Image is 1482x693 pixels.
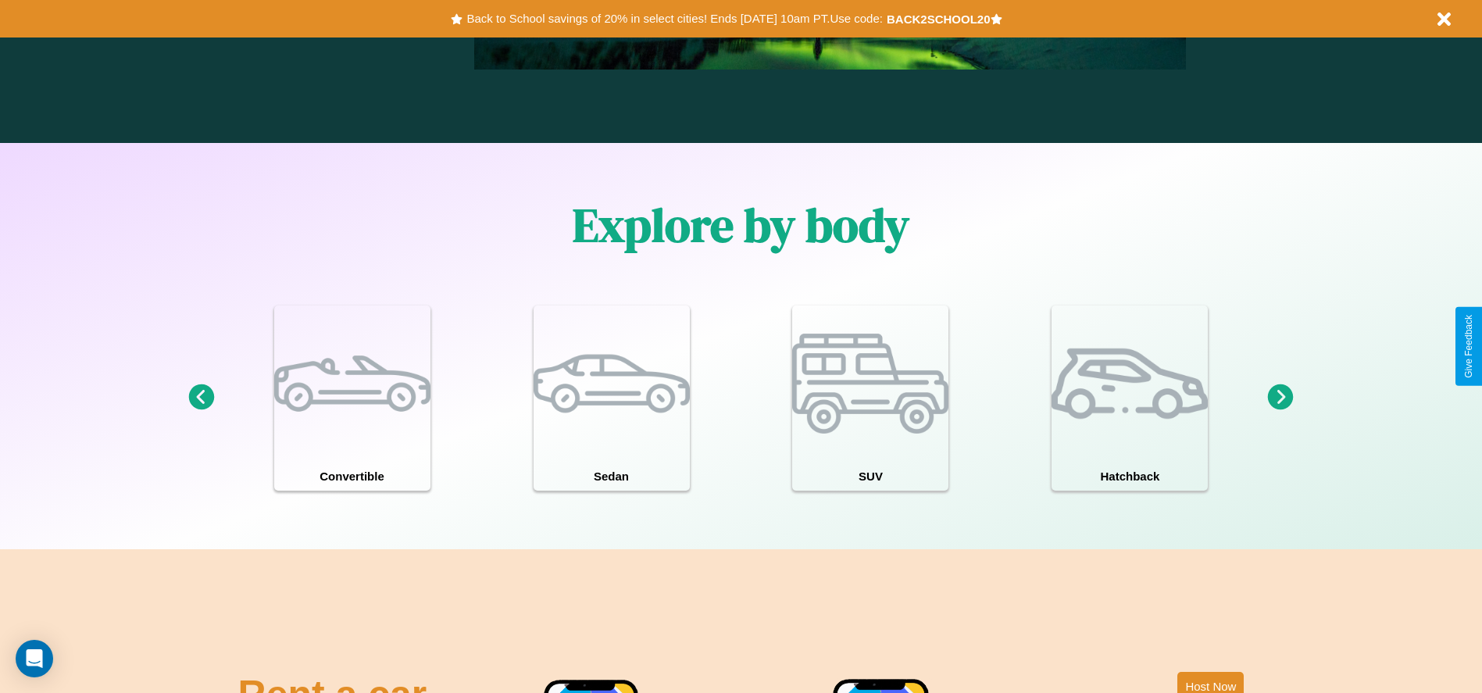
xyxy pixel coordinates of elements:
div: Give Feedback [1463,315,1474,378]
button: Back to School savings of 20% in select cities! Ends [DATE] 10am PT.Use code: [462,8,886,30]
h4: Hatchback [1052,462,1208,491]
h4: Sedan [534,462,690,491]
b: BACK2SCHOOL20 [887,13,991,26]
div: Open Intercom Messenger [16,640,53,677]
h4: Convertible [274,462,430,491]
h1: Explore by body [573,193,909,257]
h4: SUV [792,462,948,491]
